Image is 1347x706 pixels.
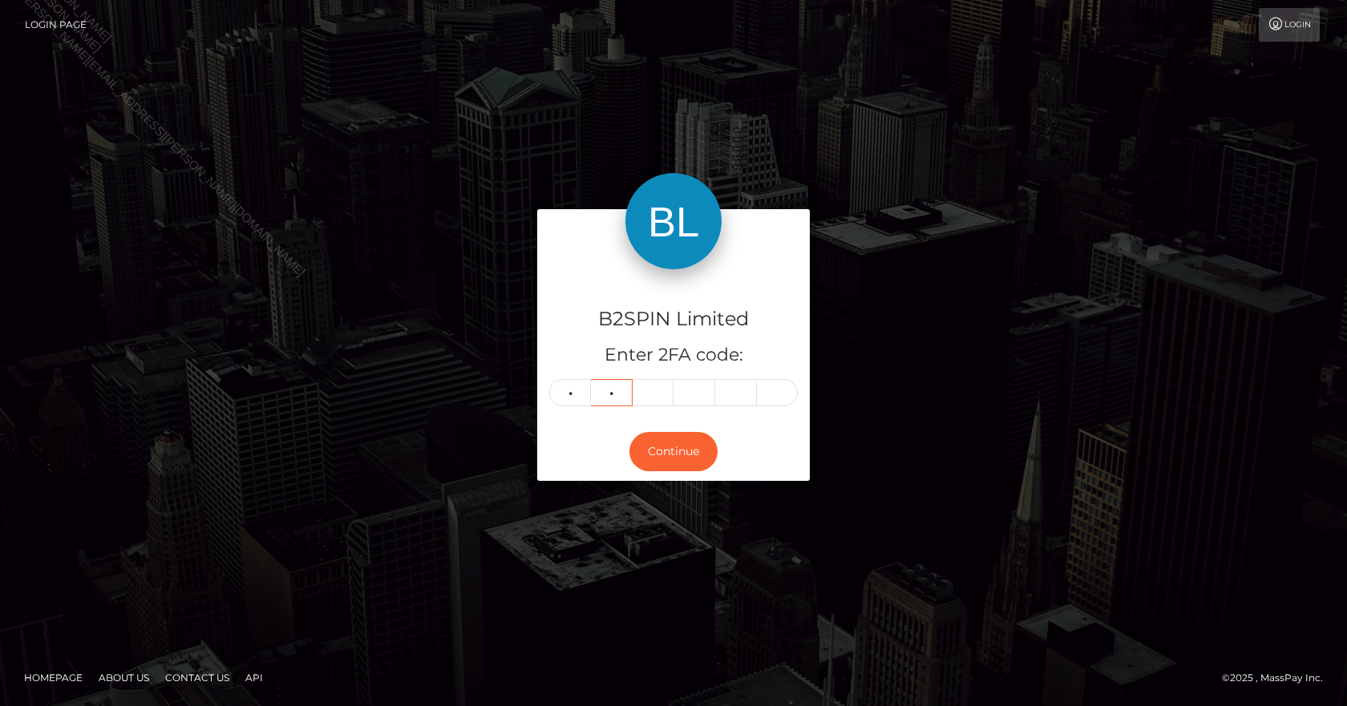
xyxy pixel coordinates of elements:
[25,8,87,42] a: Login Page
[625,173,722,269] img: B2SPIN Limited
[1222,669,1335,687] div: © 2025 , MassPay Inc.
[629,432,718,471] button: Continue
[549,343,798,368] h5: Enter 2FA code:
[549,305,798,333] h4: B2SPIN Limited
[1259,8,1320,42] a: Login
[239,665,269,690] a: API
[18,665,89,690] a: Homepage
[159,665,236,690] a: Contact Us
[92,665,156,690] a: About Us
